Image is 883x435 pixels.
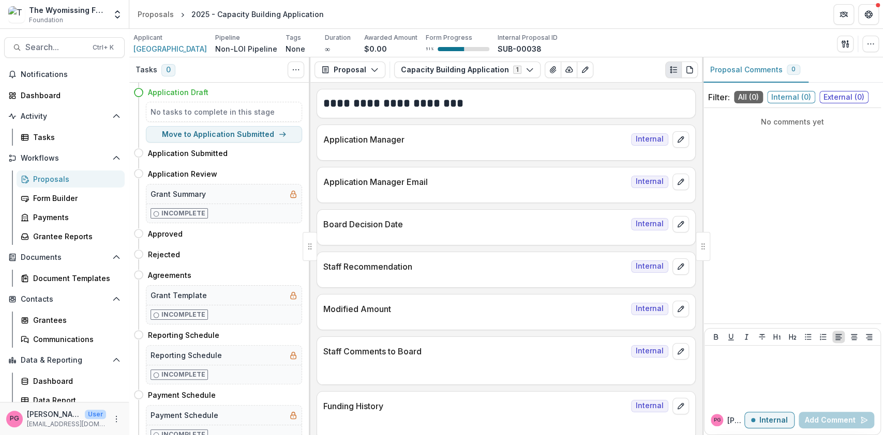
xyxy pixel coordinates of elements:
[832,331,845,343] button: Align Left
[29,15,63,25] span: Foundation
[33,212,116,223] div: Payments
[33,334,116,345] div: Communications
[759,416,788,425] p: Internal
[756,331,768,343] button: Strike
[33,193,116,204] div: Form Builder
[323,303,627,315] p: Modified Amount
[148,168,217,179] h4: Application Review
[802,331,814,343] button: Bullet List
[151,106,297,117] h5: No tasks to complete in this stage
[138,9,174,20] div: Proposals
[817,331,829,343] button: Ordered List
[33,376,116,386] div: Dashboard
[323,133,627,146] p: Application Manager
[665,61,682,78] button: Plaintext view
[4,37,125,58] button: Search...
[10,415,19,422] div: Pat Giles
[151,350,222,361] h5: Reporting Schedule
[215,43,277,54] p: Non-LOI Pipeline
[151,410,218,421] h5: Payment Schedule
[151,290,207,301] h5: Grant Template
[394,61,541,78] button: Capacity Building Application1
[786,331,799,343] button: Heading 2
[4,108,125,125] button: Open Activity
[4,87,125,104] a: Dashboard
[631,218,668,230] span: Internal
[708,91,730,103] p: Filter:
[33,132,116,143] div: Tasks
[315,61,385,78] button: Proposal
[863,331,875,343] button: Align Right
[148,228,183,239] h4: Approved
[848,331,860,343] button: Align Center
[148,270,191,281] h4: Agreements
[136,66,157,74] h3: Tasks
[146,126,302,143] button: Move to Application Submitted
[91,42,116,53] div: Ctrl + K
[710,331,722,343] button: Bold
[672,131,689,148] button: edit
[133,7,328,22] nav: breadcrumb
[426,33,472,42] p: Form Progress
[323,400,627,412] p: Funding History
[4,66,125,83] button: Notifications
[161,310,205,319] p: Incomplete
[21,70,121,79] span: Notifications
[33,174,116,184] div: Proposals
[631,133,668,146] span: Internal
[4,150,125,166] button: Open Workflows
[133,7,178,22] a: Proposals
[148,249,180,260] h4: Rejected
[631,303,668,315] span: Internal
[708,116,877,127] p: No comments yet
[725,331,737,343] button: Underline
[21,253,108,262] span: Documents
[17,372,125,390] a: Dashboard
[799,412,874,428] button: Add Comment
[577,61,593,78] button: Edit as form
[672,301,689,317] button: edit
[27,409,81,420] p: [PERSON_NAME]
[672,216,689,232] button: edit
[17,209,125,226] a: Payments
[21,295,108,304] span: Contacts
[33,315,116,325] div: Grantees
[148,87,208,98] h4: Application Draft
[631,176,668,188] span: Internal
[631,345,668,358] span: Internal
[110,413,123,425] button: More
[4,249,125,266] button: Open Documents
[734,91,763,103] span: All ( 0 )
[672,174,689,190] button: edit
[8,6,25,23] img: The Wyomissing Foundation
[21,356,108,365] span: Data & Reporting
[323,218,627,230] p: Board Decision Date
[17,312,125,329] a: Grantees
[25,42,86,52] span: Search...
[17,190,125,207] a: Form Builder
[681,61,698,78] button: PDF view
[672,343,689,360] button: edit
[767,91,815,103] span: Internal ( 0 )
[4,352,125,368] button: Open Data & Reporting
[740,331,753,343] button: Italicize
[4,291,125,307] button: Open Contacts
[215,33,240,42] p: Pipeline
[672,398,689,414] button: edit
[110,4,125,25] button: Open entity switcher
[17,331,125,348] a: Communications
[364,43,387,54] p: $0.00
[631,260,668,273] span: Internal
[161,64,175,76] span: 0
[17,270,125,287] a: Document Templates
[17,392,125,409] a: Data Report
[325,43,330,54] p: ∞
[323,345,627,358] p: Staff Comments to Board
[148,390,216,400] h4: Payment Schedule
[21,90,116,101] div: Dashboard
[744,412,795,428] button: Internal
[17,228,125,245] a: Grantee Reports
[631,400,668,412] span: Internal
[191,9,324,20] div: 2025 - Capacity Building Application
[17,129,125,146] a: Tasks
